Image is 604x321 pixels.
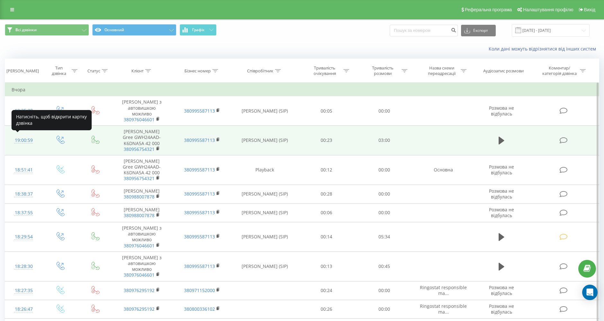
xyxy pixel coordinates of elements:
[112,222,172,252] td: [PERSON_NAME] з автовишкою можливо
[112,252,172,281] td: [PERSON_NAME] з автовишкою можливо
[232,252,297,281] td: [PERSON_NAME] (SIP)
[184,167,215,173] a: 380995587113
[87,68,100,74] div: Статус
[465,7,512,12] span: Реферальна програма
[6,68,39,74] div: [PERSON_NAME]
[489,284,514,296] span: Розмова не відбулась
[355,155,413,185] td: 00:00
[366,65,400,76] div: Тривалість розмови
[184,68,211,74] div: Бізнес номер
[297,203,355,222] td: 00:06
[124,116,155,123] a: 380976046601
[297,96,355,126] td: 00:05
[232,126,297,155] td: [PERSON_NAME] (SIP)
[124,146,155,152] a: 380956754321
[131,68,144,74] div: Клієнт
[489,46,599,52] a: Коли дані можуть відрізнятися вiд інших систем
[12,164,36,176] div: 18:51:41
[112,203,172,222] td: [PERSON_NAME]
[12,110,92,130] div: Натисніть, щоб відкрити картку дзвінка
[184,263,215,269] a: 380995587113
[12,231,36,243] div: 18:29:54
[355,203,413,222] td: 00:00
[12,188,36,200] div: 18:38:37
[355,185,413,203] td: 00:00
[124,175,155,181] a: 380956754321
[489,303,514,315] span: Розмова не відбулась
[232,96,297,126] td: [PERSON_NAME] (SIP)
[355,300,413,318] td: 00:00
[489,105,514,117] span: Розмова не відбулась
[355,252,413,281] td: 00:45
[489,188,514,200] span: Розмова не відбулась
[297,281,355,300] td: 00:24
[247,68,273,74] div: Співробітник
[489,164,514,176] span: Розмова не відбулась
[112,96,172,126] td: [PERSON_NAME] з автовишкою можливо
[5,24,89,36] button: Всі дзвінки
[124,272,155,278] a: 380976046601
[355,281,413,300] td: 00:00
[184,137,215,143] a: 380995587113
[124,287,155,293] a: 380976295192
[5,83,599,96] td: Вчора
[232,222,297,252] td: [PERSON_NAME] (SIP)
[523,7,573,12] span: Налаштування профілю
[92,24,176,36] button: Основний
[184,108,215,114] a: 380995587113
[390,25,458,36] input: Пошук за номером
[12,260,36,273] div: 18:28:30
[48,65,70,76] div: Тип дзвінка
[184,209,215,216] a: 380995587113
[112,185,172,203] td: [PERSON_NAME]
[15,27,37,32] span: Всі дзвінки
[112,126,172,155] td: [PERSON_NAME] Gree GWH24AAD-K6DNA5A 42 000
[297,252,355,281] td: 00:13
[12,206,36,219] div: 18:37:55
[420,303,467,315] span: Ringostat responsible ma...
[420,284,467,296] span: Ringostat responsible ma...
[483,68,524,74] div: Аудіозапис розмови
[355,222,413,252] td: 05:34
[297,300,355,318] td: 00:26
[12,105,36,117] div: 19:35:28
[582,285,598,300] div: Open Intercom Messenger
[584,7,595,12] span: Вихід
[297,222,355,252] td: 00:14
[297,155,355,185] td: 00:12
[180,24,217,36] button: Графік
[12,134,36,147] div: 19:00:59
[12,303,36,316] div: 18:26:47
[112,155,172,185] td: [PERSON_NAME] Gree GWH24AAD-K6DNA5A 42 000
[297,126,355,155] td: 00:23
[307,65,342,76] div: Тривалість очікування
[232,203,297,222] td: [PERSON_NAME] (SIP)
[355,126,413,155] td: 03:00
[124,212,155,218] a: 380988007878
[184,306,215,312] a: 380800336102
[461,25,496,36] button: Експорт
[124,306,155,312] a: 380976295192
[124,194,155,200] a: 380988007878
[192,28,205,32] span: Графік
[184,191,215,197] a: 380995587113
[489,206,514,218] span: Розмова не відбулась
[355,96,413,126] td: 00:00
[297,185,355,203] td: 00:28
[184,234,215,240] a: 380995587113
[413,155,474,185] td: Основна
[425,65,459,76] div: Назва схеми переадресації
[184,287,215,293] a: 380971152000
[12,284,36,297] div: 18:27:35
[124,243,155,249] a: 380976046601
[232,155,297,185] td: Playback
[541,65,578,76] div: Коментар/категорія дзвінка
[232,185,297,203] td: [PERSON_NAME] (SIP)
